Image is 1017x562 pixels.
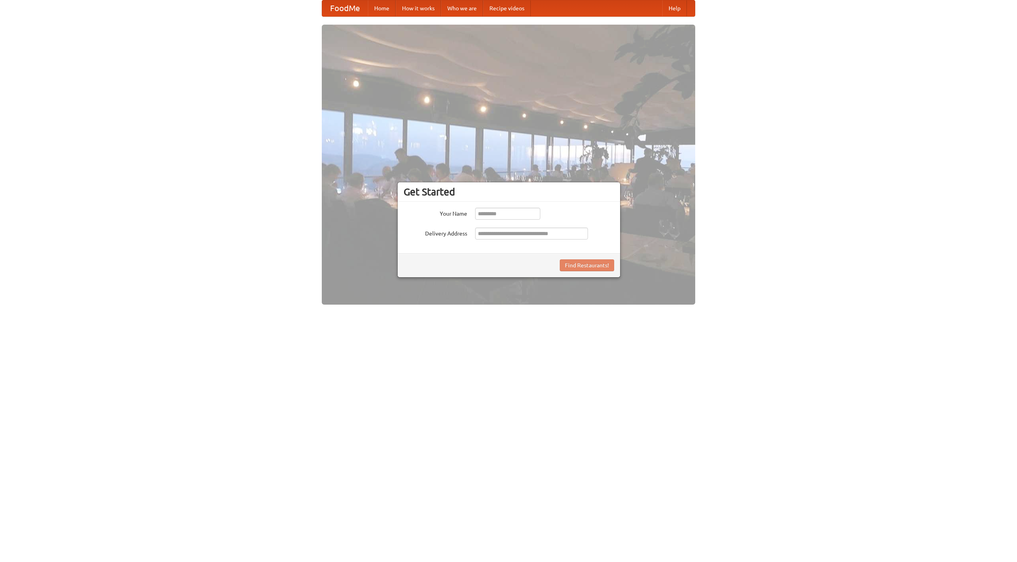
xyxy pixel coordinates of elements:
label: Your Name [404,208,467,218]
button: Find Restaurants! [560,259,614,271]
a: Home [368,0,396,16]
a: Help [662,0,687,16]
a: FoodMe [322,0,368,16]
label: Delivery Address [404,228,467,238]
a: Who we are [441,0,483,16]
a: How it works [396,0,441,16]
h3: Get Started [404,186,614,198]
a: Recipe videos [483,0,531,16]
